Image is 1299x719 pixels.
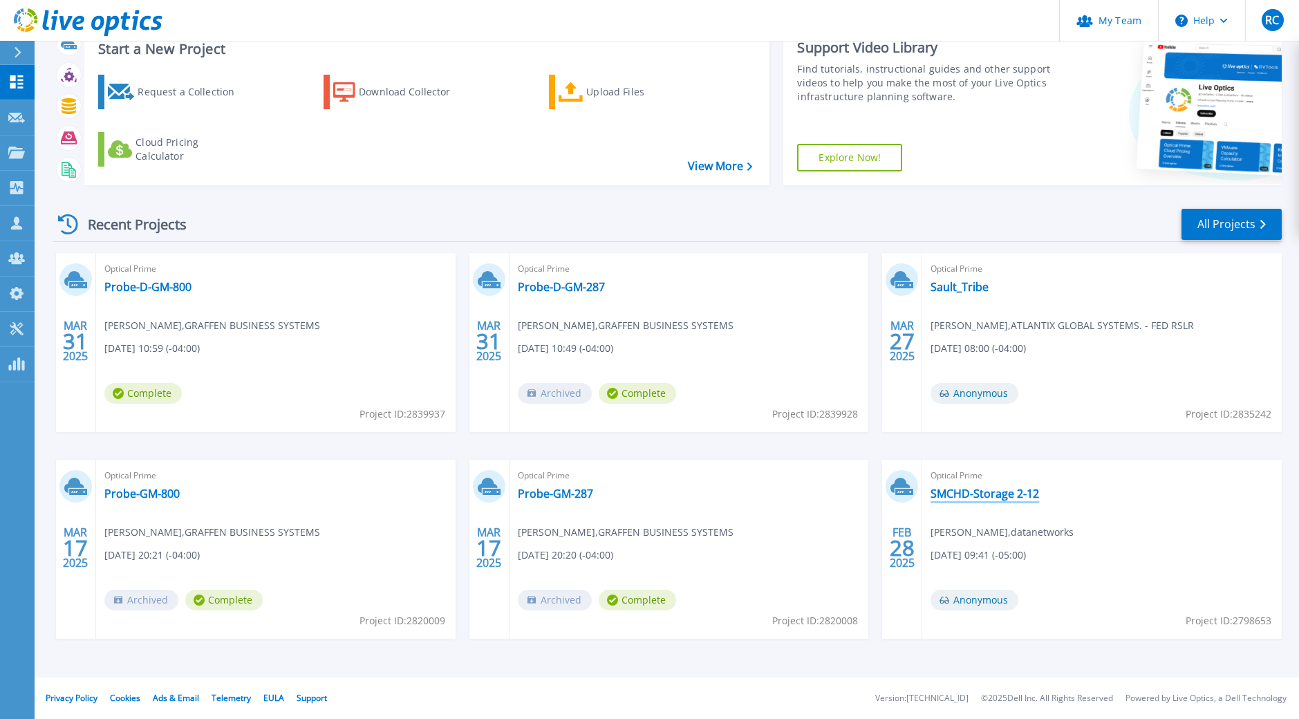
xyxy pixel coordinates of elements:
[104,341,200,356] span: [DATE] 10:59 (-04:00)
[518,261,861,277] span: Optical Prime
[931,548,1026,563] span: [DATE] 09:41 (-05:00)
[931,383,1018,404] span: Anonymous
[153,692,199,704] a: Ads & Email
[359,613,445,628] span: Project ID: 2820009
[212,692,251,704] a: Telemetry
[549,75,703,109] a: Upload Files
[62,523,88,573] div: MAR 2025
[518,280,605,294] a: Probe-D-GM-287
[476,523,502,573] div: MAR 2025
[104,525,320,540] span: [PERSON_NAME] , GRAFFEN BUSINESS SYSTEMS
[518,525,733,540] span: [PERSON_NAME] , GRAFFEN BUSINESS SYSTEMS
[518,548,613,563] span: [DATE] 20:20 (-04:00)
[104,383,182,404] span: Complete
[110,692,140,704] a: Cookies
[263,692,284,704] a: EULA
[135,136,246,163] div: Cloud Pricing Calculator
[185,590,263,610] span: Complete
[46,692,97,704] a: Privacy Policy
[53,207,205,241] div: Recent Projects
[981,694,1113,703] li: © 2025 Dell Inc. All Rights Reserved
[62,316,88,366] div: MAR 2025
[518,487,593,501] a: Probe-GM-287
[359,407,445,422] span: Project ID: 2839937
[324,75,478,109] a: Download Collector
[98,41,752,57] h3: Start a New Project
[772,407,858,422] span: Project ID: 2839928
[890,542,915,554] span: 28
[772,613,858,628] span: Project ID: 2820008
[931,468,1273,483] span: Optical Prime
[476,542,501,554] span: 17
[889,316,915,366] div: MAR 2025
[1125,694,1287,703] li: Powered by Live Optics, a Dell Technology
[797,62,1051,104] div: Find tutorials, instructional guides and other support videos to help you make the most of your L...
[586,78,697,106] div: Upload Files
[98,75,252,109] a: Request a Collection
[104,590,178,610] span: Archived
[104,280,191,294] a: Probe-D-GM-800
[1181,209,1282,240] a: All Projects
[104,548,200,563] span: [DATE] 20:21 (-04:00)
[518,318,733,333] span: [PERSON_NAME] , GRAFFEN BUSINESS SYSTEMS
[518,341,613,356] span: [DATE] 10:49 (-04:00)
[931,318,1194,333] span: [PERSON_NAME] , ATLANTIX GLOBAL SYSTEMS. - FED RSLR
[890,335,915,347] span: 27
[931,341,1026,356] span: [DATE] 08:00 (-04:00)
[104,261,447,277] span: Optical Prime
[599,590,676,610] span: Complete
[104,318,320,333] span: [PERSON_NAME] , GRAFFEN BUSINESS SYSTEMS
[1186,407,1271,422] span: Project ID: 2835242
[518,383,592,404] span: Archived
[476,316,502,366] div: MAR 2025
[518,590,592,610] span: Archived
[599,383,676,404] span: Complete
[1186,613,1271,628] span: Project ID: 2798653
[138,78,248,106] div: Request a Collection
[359,78,469,106] div: Download Collector
[931,487,1039,501] a: SMCHD-Storage 2-12
[63,335,88,347] span: 31
[98,132,252,167] a: Cloud Pricing Calculator
[104,468,447,483] span: Optical Prime
[875,694,969,703] li: Version: [TECHNICAL_ID]
[1265,15,1279,26] span: RC
[797,144,902,171] a: Explore Now!
[931,280,989,294] a: Sault_Tribe
[889,523,915,573] div: FEB 2025
[518,468,861,483] span: Optical Prime
[797,39,1051,57] div: Support Video Library
[688,160,752,173] a: View More
[931,261,1273,277] span: Optical Prime
[931,525,1074,540] span: [PERSON_NAME] , datanetworks
[104,487,180,501] a: Probe-GM-800
[476,335,501,347] span: 31
[297,692,327,704] a: Support
[931,590,1018,610] span: Anonymous
[63,542,88,554] span: 17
